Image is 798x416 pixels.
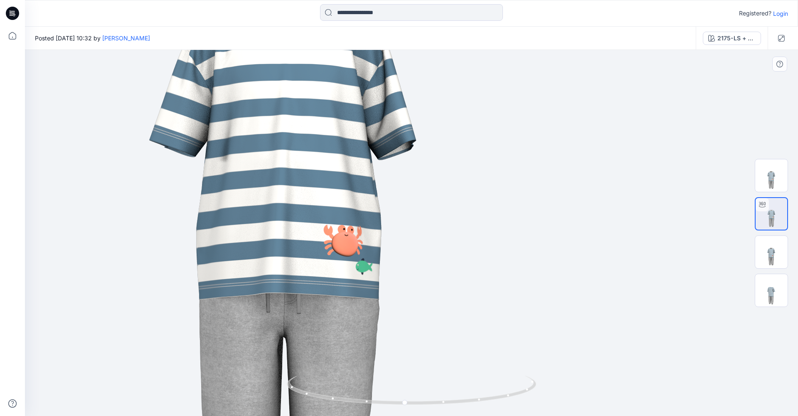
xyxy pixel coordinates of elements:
div: 2175-LS + crab [717,34,756,43]
img: Back [755,274,788,307]
img: Front [755,236,788,268]
a: [PERSON_NAME] [102,35,150,42]
button: 2175-LS + crab [703,32,761,45]
p: Login [773,9,788,18]
p: Registered? [739,8,771,18]
span: Posted [DATE] 10:32 by [35,34,150,42]
img: Preview [755,159,788,192]
img: Turntable [756,198,787,230]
